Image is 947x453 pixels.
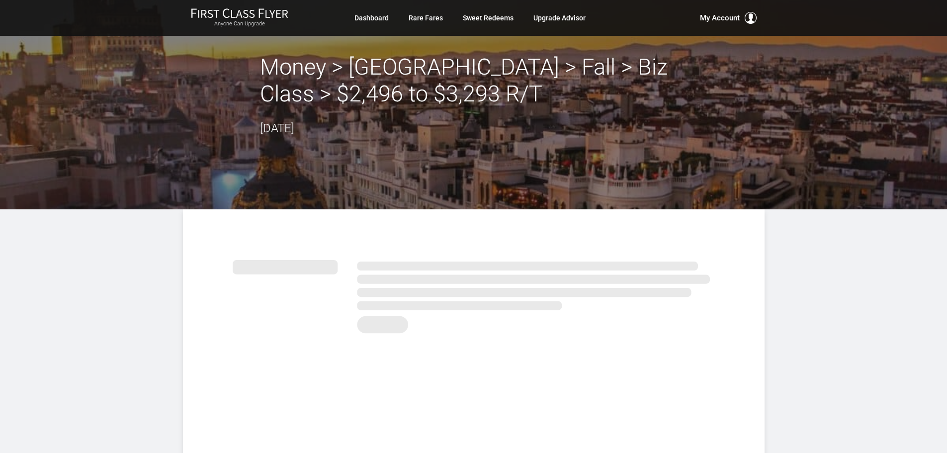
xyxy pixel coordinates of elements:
[463,9,514,27] a: Sweet Redeems
[409,9,443,27] a: Rare Fares
[233,249,715,339] img: summary.svg
[700,12,757,24] button: My Account
[191,8,288,28] a: First Class FlyerAnyone Can Upgrade
[191,8,288,18] img: First Class Flyer
[191,20,288,27] small: Anyone Can Upgrade
[533,9,586,27] a: Upgrade Advisor
[700,12,740,24] span: My Account
[260,121,294,135] time: [DATE]
[354,9,389,27] a: Dashboard
[260,54,688,107] h2: Money > [GEOGRAPHIC_DATA] > Fall > Biz Class > $2,496 to $3,293 R/T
